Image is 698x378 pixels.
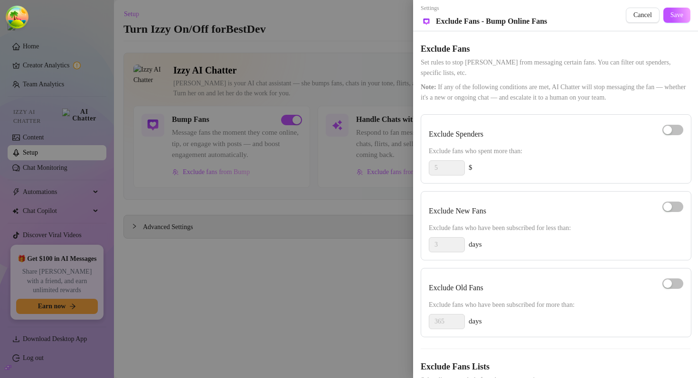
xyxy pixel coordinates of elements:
[469,316,482,327] span: days
[429,146,683,157] span: Exclude fans who spent more than:
[670,11,683,19] span: Save
[633,11,652,19] span: Cancel
[429,300,683,310] span: Exclude fans who have been subscribed for more than:
[663,8,690,23] button: Save
[421,360,690,373] h5: Exclude Fans Lists
[436,16,547,27] h5: Exclude Fans - Bump Online Fans
[429,205,486,217] h5: Exclude New Fans
[421,83,436,91] span: Note:
[421,57,690,78] span: Set rules to stop [PERSON_NAME] from messaging certain fans. You can filter out spenders, specifi...
[429,129,483,140] h5: Exclude Spenders
[429,223,683,233] span: Exclude fans who have been subscribed for less than:
[429,282,483,294] h5: Exclude Old Fans
[421,43,690,55] h5: Exclude Fans
[469,162,472,174] span: $
[421,4,547,13] span: Settings
[469,239,482,250] span: days
[421,82,690,103] span: If any of the following conditions are met, AI Chatter will stop messaging the fan — whether it's...
[8,8,27,27] button: Open Tanstack query devtools
[626,8,660,23] button: Cancel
